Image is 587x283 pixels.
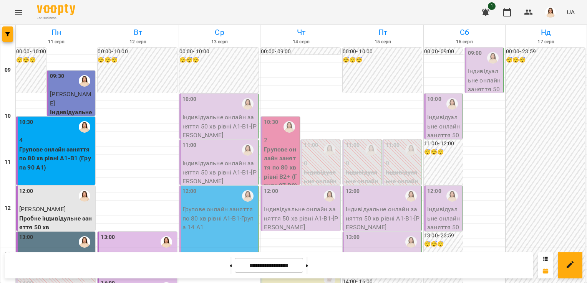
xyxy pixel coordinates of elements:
[262,26,340,38] h6: Чт
[37,4,75,15] img: Voopty Logo
[386,168,420,222] p: Індивідуальне онлайн заняття 50 хв рівні В2+ ([PERSON_NAME])
[424,140,463,148] h6: 11:00 - 12:00
[50,108,93,153] p: Індивідуальне онлайн заняття 50 хв (підготовка до іспиту ) рівні В2+
[324,144,335,156] div: Оксана
[506,48,585,56] h6: 00:00 - 23:59
[9,3,28,21] button: Menu
[424,240,463,248] h6: 😴😴😴
[386,159,420,168] p: 0
[424,232,463,240] h6: 13:00 - 23:59
[5,112,11,120] h6: 10
[182,159,257,186] p: Індивідуальне онлайн заняття 50 хв рівні А1-В1 - [PERSON_NAME]
[424,48,463,56] h6: 00:00 - 09:00
[179,56,259,64] h6: 😴😴😴
[19,187,33,196] label: 12:00
[304,159,338,168] p: 0
[182,205,257,232] p: Групове онлайн заняття по 80 хв рівні А1-В1 - Група 14 А1
[5,158,11,166] h6: 11
[19,118,33,127] label: 10:30
[564,5,578,19] button: UA
[98,48,177,56] h6: 00:00 - 10:00
[17,26,96,38] h6: Пн
[79,121,90,133] img: Оксана
[19,136,93,145] p: 4
[304,141,318,150] label: 11:00
[16,56,46,64] h6: 😴😴😴
[161,236,172,248] img: Оксана
[427,95,441,104] label: 10:00
[264,205,338,232] p: Індивідуальне онлайн заняття 50 хв рівні А1-В1 - [PERSON_NAME]
[5,66,11,74] h6: 09
[16,48,46,56] h6: 00:00 - 10:00
[182,187,197,196] label: 12:00
[264,118,278,127] label: 10:30
[304,168,338,222] p: Індивідуальне онлайн заняття 50 хв рівні А1-В1 ([PERSON_NAME])
[506,56,585,64] h6: 😴😴😴
[425,38,504,46] h6: 16 серп
[179,48,259,56] h6: 00:00 - 10:00
[264,145,298,190] p: Групове онлайн заняття по 80 хв рівні В2+ (Група 97 В2)
[79,75,90,87] img: Оксана
[79,236,90,248] div: Оксана
[264,136,298,145] p: 2
[346,141,360,150] label: 11:00
[98,26,177,38] h6: Вт
[324,190,335,202] img: Оксана
[17,38,96,46] h6: 11 серп
[98,38,177,46] h6: 12 серп
[488,2,496,10] span: 1
[284,121,295,133] img: Оксана
[507,38,585,46] h6: 17 серп
[343,26,422,38] h6: Пт
[242,190,254,202] div: Оксана
[180,38,259,46] h6: 13 серп
[343,56,422,64] h6: 😴😴😴
[242,144,254,156] img: Оксана
[446,190,458,202] img: Оксана
[427,205,461,259] p: Індивідуальне онлайн заняття 50 хв рівні А1-В1 - [PERSON_NAME]
[545,7,556,18] img: 76124efe13172d74632d2d2d3678e7ed.png
[446,98,458,110] img: Оксана
[346,159,380,168] p: 0
[365,144,377,156] img: Оксана
[386,141,400,150] label: 11:00
[242,98,254,110] img: Оксана
[180,26,259,38] h6: Ср
[507,26,585,38] h6: Нд
[182,113,257,140] p: Індивідуальне онлайн заняття 50 хв рівні А1-В1 - [PERSON_NAME]
[424,148,463,156] h6: 😴😴😴
[427,187,441,196] label: 12:00
[79,190,90,202] img: Оксана
[182,95,197,104] label: 10:00
[487,52,499,64] img: Оксана
[19,206,66,213] span: [PERSON_NAME]
[346,233,360,242] label: 13:00
[50,90,91,107] span: [PERSON_NAME]
[427,113,461,185] p: Індивідуальне онлайн заняття 50 хв (підготовка до іспиту ) рівні В2+ - [PERSON_NAME]
[262,38,340,46] h6: 14 серп
[5,204,11,212] h6: 12
[405,144,417,156] img: Оксана
[343,48,422,56] h6: 00:00 - 10:00
[19,233,33,242] label: 13:00
[405,236,417,248] img: Оксана
[346,187,360,196] label: 12:00
[346,168,380,222] p: Індивідуальне онлайн заняття 50 хв рівні А1-В1 ([PERSON_NAME])
[19,145,93,172] p: Групове онлайн заняття по 80 хв рівні А1-В1 (Група 90 A1)
[405,190,417,202] img: Оксана
[98,56,177,64] h6: 😴😴😴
